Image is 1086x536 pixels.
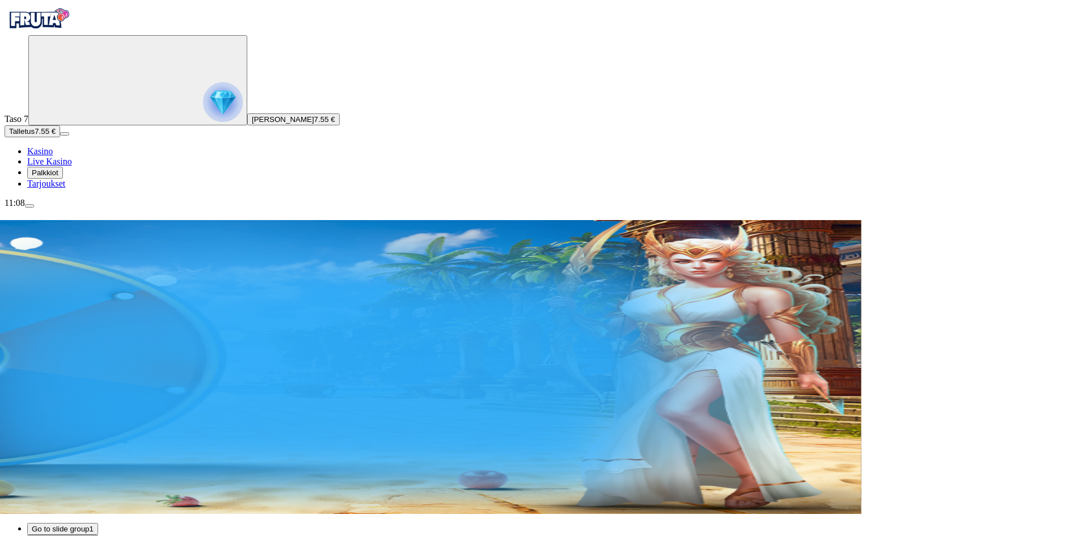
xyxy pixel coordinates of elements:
[5,198,25,208] span: 11:08
[32,525,94,533] span: Go to slide group 1
[27,179,65,188] span: Tarjoukset
[203,82,243,122] img: reward progress
[35,127,56,136] span: 7.55 €
[9,127,35,136] span: Talletus
[5,125,60,137] button: Talletusplus icon7.55 €
[27,157,72,166] span: Live Kasino
[27,179,65,188] a: gift-inverted iconTarjoukset
[252,115,314,124] span: [PERSON_NAME]
[27,523,98,535] button: Go to slide group1
[247,113,340,125] button: [PERSON_NAME]7.55 €
[27,146,53,156] span: Kasino
[27,167,63,179] button: reward iconPalkkiot
[27,146,53,156] a: diamond iconKasino
[27,157,72,166] a: poker-chip iconLive Kasino
[5,5,73,33] img: Fruta
[28,35,247,125] button: reward progress
[32,168,58,177] span: Palkkiot
[5,25,73,35] a: Fruta
[5,114,28,124] span: Taso 7
[314,115,335,124] span: 7.55 €
[5,5,1081,189] nav: Primary
[60,132,69,136] button: menu
[25,204,34,208] button: menu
